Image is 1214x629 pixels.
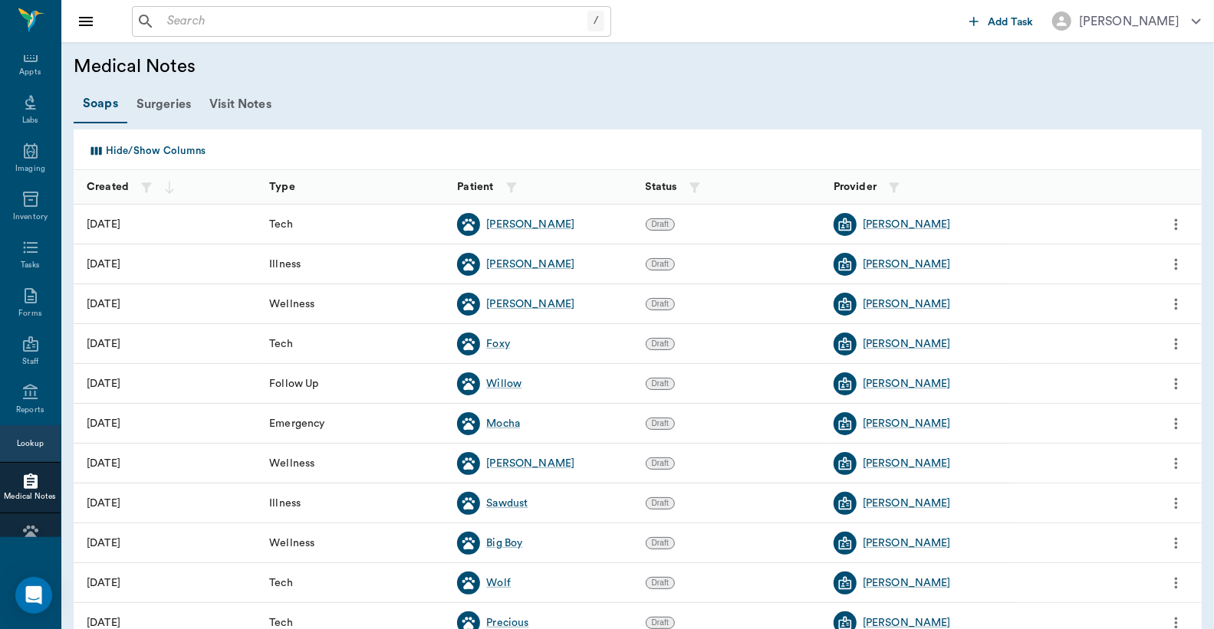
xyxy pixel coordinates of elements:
[486,496,528,511] a: Sawdust
[646,339,674,349] span: Draft
[262,563,449,603] div: Tech
[863,257,951,272] a: [PERSON_NAME]
[13,211,48,223] div: Inventory
[87,456,120,471] div: 08/28/25
[486,217,574,232] a: [PERSON_NAME]
[1164,490,1189,516] button: more
[87,496,120,511] div: 08/28/25
[834,182,877,192] strong: Provider
[87,536,120,551] div: 08/28/25
[262,444,449,483] div: Wellness
[1164,211,1189,238] button: more
[87,296,120,312] div: 08/29/25
[262,483,449,523] div: Illness
[84,139,209,163] button: Select columns
[200,86,281,123] div: Visit Notes
[1040,7,1213,35] button: [PERSON_NAME]
[87,376,120,391] div: 08/29/25
[15,577,52,614] div: Open Intercom Messenger
[1164,570,1189,596] button: more
[863,456,951,471] a: [PERSON_NAME]
[863,336,951,352] a: [PERSON_NAME]
[1164,291,1189,317] button: more
[486,376,521,391] a: Willow
[863,296,951,312] a: [PERSON_NAME]
[863,536,951,551] a: [PERSON_NAME]
[646,259,674,270] span: Draft
[486,296,574,312] a: [PERSON_NAME]
[262,404,449,444] div: Emergency
[457,182,493,192] strong: Patient
[74,85,127,123] div: Soaps
[863,217,951,232] a: [PERSON_NAME]
[262,523,449,563] div: Wellness
[587,11,604,31] div: /
[486,257,574,272] a: [PERSON_NAME]
[262,324,449,364] div: Tech
[17,438,44,450] div: Lookup
[646,299,674,310] span: Draft
[22,115,38,126] div: Labs
[87,182,129,192] strong: Created
[1164,530,1189,556] button: more
[1164,251,1189,277] button: more
[646,538,674,549] span: Draft
[87,416,120,431] div: 08/28/25
[262,284,449,324] div: Wellness
[646,458,674,469] span: Draft
[486,575,511,591] a: Wolf
[21,260,40,271] div: Tasks
[269,182,295,192] strong: Type
[19,67,41,78] div: Appts
[127,86,200,123] div: Surgeries
[262,364,449,404] div: Follow Up
[87,575,120,591] div: 08/28/25
[646,578,674,588] span: Draft
[486,416,520,431] div: Mocha
[863,376,951,391] div: [PERSON_NAME]
[1164,331,1189,357] button: more
[963,7,1040,35] button: Add Task
[863,496,951,511] a: [PERSON_NAME]
[15,163,45,175] div: Imaging
[863,416,951,431] a: [PERSON_NAME]
[863,575,951,591] a: [PERSON_NAME]
[71,6,101,37] button: Close drawer
[161,11,587,32] input: Search
[74,54,476,79] h5: Medical Notes
[22,356,38,368] div: Staff
[486,456,574,471] a: [PERSON_NAME]
[1164,371,1189,397] button: more
[16,405,44,416] div: Reports
[1164,411,1189,437] button: more
[646,418,674,429] span: Draft
[1079,12,1179,31] div: [PERSON_NAME]
[646,378,674,389] span: Draft
[486,336,510,352] div: Foxy
[646,219,674,230] span: Draft
[87,336,120,352] div: 08/29/25
[87,257,120,272] div: 08/29/25
[87,217,120,232] div: 08/29/25
[18,308,41,319] div: Forms
[486,536,522,551] a: Big Boy
[1164,450,1189,477] button: more
[646,618,674,628] span: Draft
[646,498,674,509] span: Draft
